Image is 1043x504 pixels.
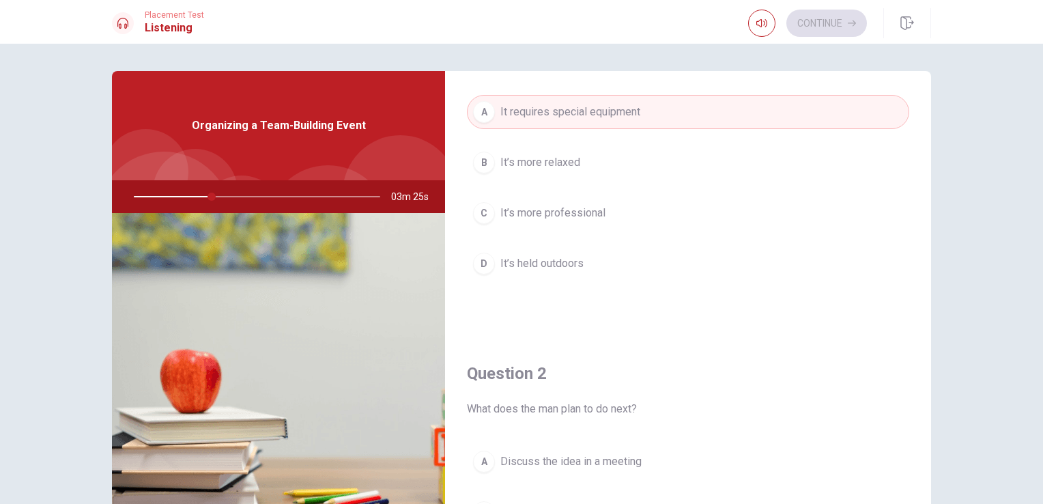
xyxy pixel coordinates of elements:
h1: Listening [145,20,204,36]
div: B [473,152,495,173]
div: C [473,202,495,224]
button: ADiscuss the idea in a meeting [467,445,909,479]
span: It’s more relaxed [500,154,580,171]
span: It’s held outdoors [500,255,584,272]
span: Placement Test [145,10,204,20]
div: A [473,101,495,123]
span: Organizing a Team-Building Event [192,117,366,134]
div: D [473,253,495,275]
span: It requires special equipment [500,104,640,120]
button: CIt’s more professional [467,196,909,230]
button: BIt’s more relaxed [467,145,909,180]
button: DIt’s held outdoors [467,247,909,281]
div: A [473,451,495,473]
span: 03m 25s [391,180,440,213]
span: What does the man plan to do next? [467,401,909,417]
span: It’s more professional [500,205,605,221]
h4: Question 2 [467,363,909,384]
button: AIt requires special equipment [467,95,909,129]
span: Discuss the idea in a meeting [500,453,642,470]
